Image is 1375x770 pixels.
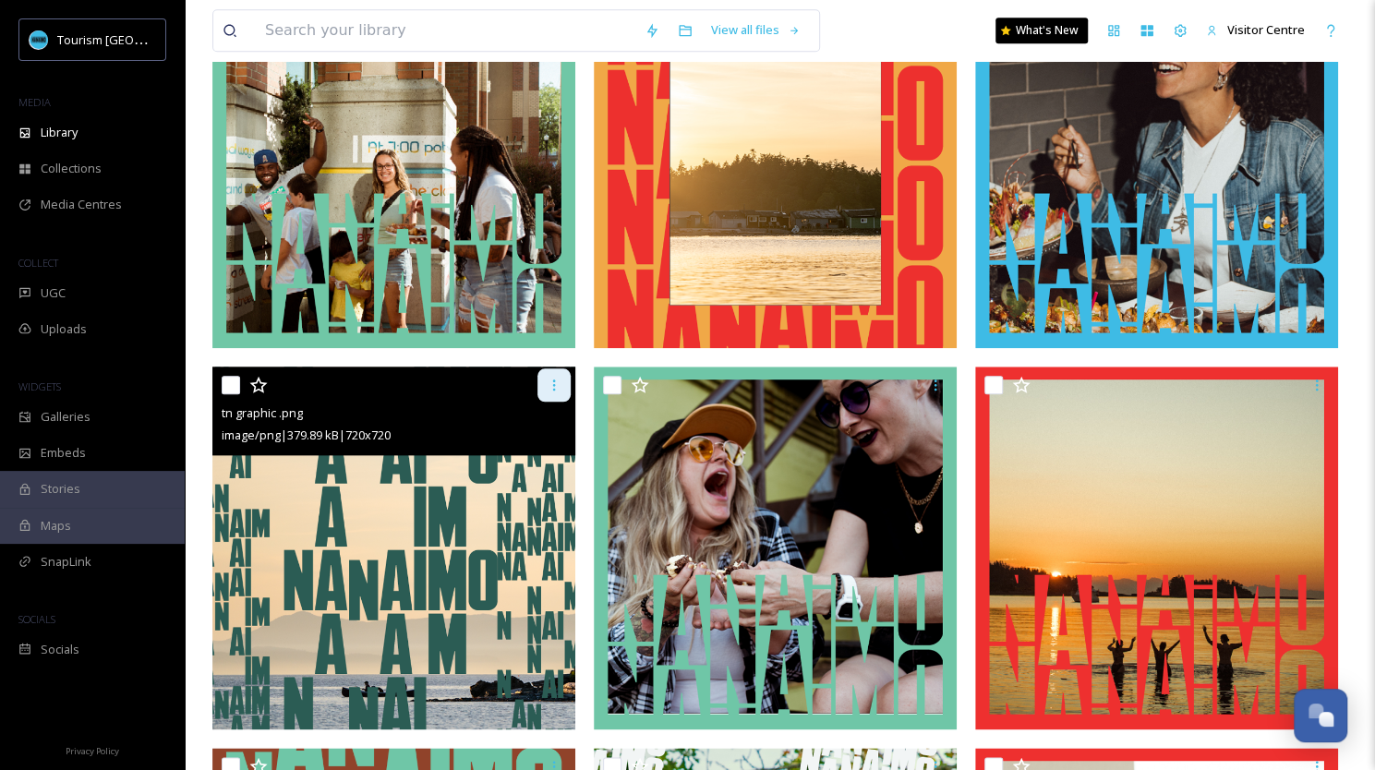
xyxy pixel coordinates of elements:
span: SOCIALS [18,612,55,626]
span: SnapLink [41,553,91,571]
a: Privacy Policy [66,739,119,761]
span: Visitor Centre [1227,21,1305,38]
input: Search your library [256,10,635,51]
img: social graphic 2 .png [975,367,1338,729]
span: Maps [41,517,71,535]
a: Visitor Centre [1197,12,1314,48]
img: tourism_nanaimo_logo.jpeg [30,30,48,49]
img: tn graphic .png [212,367,575,729]
span: Socials [41,641,79,658]
span: COLLECT [18,256,58,270]
span: image/png | 379.89 kB | 720 x 720 [222,427,391,443]
span: MEDIA [18,95,51,109]
span: Embeds [41,444,86,462]
span: Tourism [GEOGRAPHIC_DATA] [57,30,223,48]
span: Privacy Policy [66,745,119,757]
span: Media Centres [41,196,122,213]
a: View all files [702,12,810,48]
span: Uploads [41,320,87,338]
span: WIDGETS [18,379,61,393]
span: UGC [41,284,66,302]
img: graphic 5 .png [594,367,957,729]
span: Collections [41,160,102,177]
button: Open Chat [1294,689,1347,742]
span: tn graphic .png [222,404,303,421]
span: Galleries [41,408,90,426]
span: Library [41,124,78,141]
a: What's New [995,18,1088,43]
span: Stories [41,480,80,498]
